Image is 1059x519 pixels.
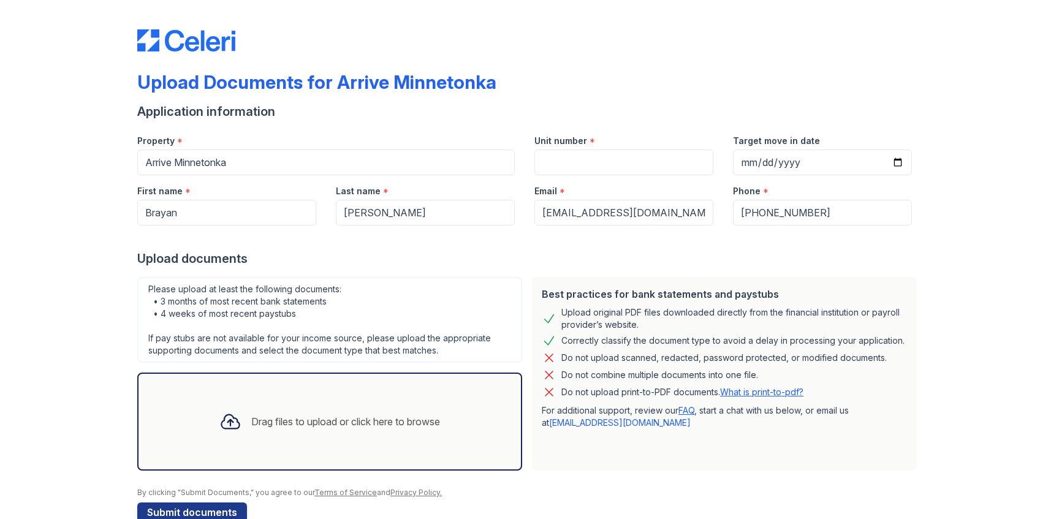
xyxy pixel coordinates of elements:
div: Best practices for bank statements and paystubs [542,287,907,301]
a: [EMAIL_ADDRESS][DOMAIN_NAME] [549,417,691,428]
div: Please upload at least the following documents: • 3 months of most recent bank statements • 4 wee... [137,277,522,363]
img: CE_Logo_Blue-a8612792a0a2168367f1c8372b55b34899dd931a85d93a1a3d3e32e68fde9ad4.png [137,29,235,51]
label: First name [137,185,183,197]
a: What is print-to-pdf? [720,387,803,397]
label: Phone [733,185,761,197]
div: Upload documents [137,250,922,267]
div: Upload original PDF files downloaded directly from the financial institution or payroll provider’... [561,306,907,331]
a: Privacy Policy. [390,488,442,497]
div: By clicking "Submit Documents," you agree to our and [137,488,922,498]
p: Do not upload print-to-PDF documents. [561,386,803,398]
a: Terms of Service [314,488,377,497]
label: Email [534,185,557,197]
div: Do not upload scanned, redacted, password protected, or modified documents. [561,350,887,365]
label: Property [137,135,175,147]
p: For additional support, review our , start a chat with us below, or email us at [542,404,907,429]
div: Drag files to upload or click here to browse [251,414,440,429]
div: Upload Documents for Arrive Minnetonka [137,71,496,93]
label: Target move in date [733,135,820,147]
div: Correctly classify the document type to avoid a delay in processing your application. [561,333,905,348]
a: FAQ [678,405,694,415]
label: Last name [336,185,381,197]
div: Application information [137,103,922,120]
div: Do not combine multiple documents into one file. [561,368,758,382]
label: Unit number [534,135,587,147]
